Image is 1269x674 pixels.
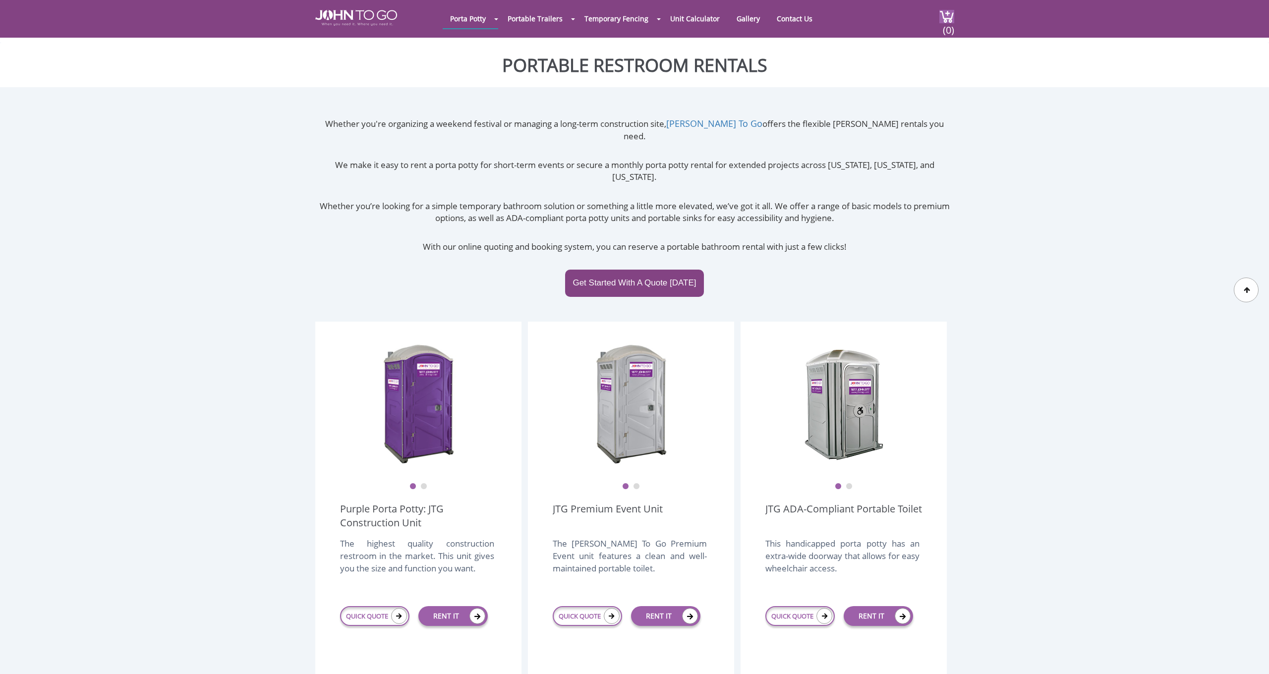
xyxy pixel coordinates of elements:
button: 2 of 2 [846,483,853,490]
img: ADA Handicapped Accessible Unit [804,341,883,465]
a: Portable Trailers [500,9,570,28]
p: Whether you’re looking for a simple temporary bathroom solution or something a little more elevat... [315,200,954,225]
button: 1 of 2 [622,483,629,490]
a: Get Started With A Quote [DATE] [565,270,703,296]
div: The [PERSON_NAME] To Go Premium Event unit features a clean and well-maintained portable toilet. [553,537,707,585]
a: Unit Calculator [663,9,727,28]
a: RENT IT [631,606,700,626]
p: Whether you're organizing a weekend festival or managing a long-term construction site, offers th... [315,117,954,142]
img: cart a [939,10,954,23]
p: We make it easy to rent a porta potty for short-term events or secure a monthly porta potty renta... [315,159,954,183]
a: Temporary Fencing [577,9,656,28]
button: Live Chat [1229,634,1269,674]
div: The highest quality construction restroom in the market. This unit gives you the size and functio... [340,537,494,585]
button: 1 of 2 [835,483,842,490]
a: Porta Potty [443,9,493,28]
a: Contact Us [769,9,820,28]
a: QUICK QUOTE [340,606,409,626]
button: 1 of 2 [409,483,416,490]
a: RENT IT [844,606,913,626]
div: This handicapped porta potty has an extra-wide doorway that allows for easy wheelchair access. [765,537,920,585]
a: JTG ADA-Compliant Portable Toilet [765,502,922,530]
a: [PERSON_NAME] To Go [666,117,762,129]
a: RENT IT [418,606,488,626]
a: Purple Porta Potty: JTG Construction Unit [340,502,497,530]
a: QUICK QUOTE [553,606,622,626]
button: 2 of 2 [633,483,640,490]
a: Gallery [729,9,767,28]
span: (0) [942,15,954,37]
button: 2 of 2 [420,483,427,490]
a: QUICK QUOTE [765,606,835,626]
p: With our online quoting and booking system, you can reserve a portable bathroom rental with just ... [315,241,954,253]
img: JOHN to go [315,10,397,26]
a: JTG Premium Event Unit [553,502,663,530]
